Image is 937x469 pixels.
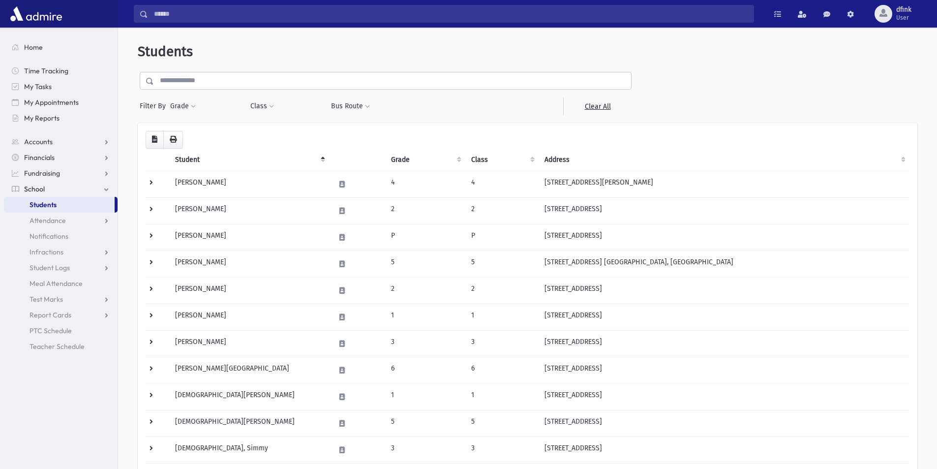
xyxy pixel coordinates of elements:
span: My Tasks [24,82,52,91]
td: [STREET_ADDRESS] [539,410,909,437]
td: 5 [385,250,465,277]
td: [PERSON_NAME] [169,277,329,304]
td: [DEMOGRAPHIC_DATA], Simmy [169,437,329,463]
span: Financials [24,153,55,162]
td: 1 [465,383,539,410]
span: PTC Schedule [30,326,72,335]
a: Meal Attendance [4,276,118,291]
a: PTC Schedule [4,323,118,339]
button: Grade [170,97,196,115]
button: Print [163,131,183,149]
td: P [385,224,465,250]
span: dfink [896,6,911,14]
button: CSV [146,131,164,149]
span: School [24,185,45,193]
th: Address: activate to sort column ascending [539,149,909,171]
a: Time Tracking [4,63,118,79]
a: Accounts [4,134,118,150]
td: 3 [385,437,465,463]
td: [DEMOGRAPHIC_DATA][PERSON_NAME] [169,383,329,410]
td: 3 [465,330,539,357]
td: 1 [385,304,465,330]
td: 5 [465,410,539,437]
a: Financials [4,150,118,165]
a: Notifications [4,228,118,244]
td: [STREET_ADDRESS] [539,197,909,224]
span: Student Logs [30,263,70,272]
span: Report Cards [30,311,71,319]
a: Student Logs [4,260,118,276]
span: Teacher Schedule [30,342,85,351]
td: [STREET_ADDRESS] [539,304,909,330]
span: Infractions [30,248,63,256]
a: Test Marks [4,291,118,307]
td: 3 [465,437,539,463]
td: 2 [465,197,539,224]
button: Class [250,97,274,115]
a: Fundraising [4,165,118,181]
span: Notifications [30,232,68,241]
td: 5 [385,410,465,437]
td: [PERSON_NAME] [169,171,329,197]
td: [DEMOGRAPHIC_DATA][PERSON_NAME] [169,410,329,437]
a: Students [4,197,115,213]
span: Filter By [140,101,170,111]
span: Students [138,43,193,60]
td: [STREET_ADDRESS] [539,383,909,410]
span: My Appointments [24,98,79,107]
a: Report Cards [4,307,118,323]
td: [STREET_ADDRESS] [GEOGRAPHIC_DATA], [GEOGRAPHIC_DATA] [539,250,909,277]
th: Class: activate to sort column ascending [465,149,539,171]
a: My Reports [4,110,118,126]
a: Teacher Schedule [4,339,118,354]
span: Home [24,43,43,52]
td: 6 [465,357,539,383]
th: Grade: activate to sort column ascending [385,149,465,171]
td: [PERSON_NAME] [169,330,329,357]
span: Attendance [30,216,66,225]
td: 3 [385,330,465,357]
span: Students [30,200,57,209]
td: [PERSON_NAME] [169,250,329,277]
td: [STREET_ADDRESS][PERSON_NAME] [539,171,909,197]
span: Accounts [24,137,53,146]
td: [PERSON_NAME] [169,304,329,330]
td: P [465,224,539,250]
td: [STREET_ADDRESS] [539,437,909,463]
td: 2 [385,277,465,304]
a: Attendance [4,213,118,228]
a: Clear All [563,97,632,115]
td: [PERSON_NAME] [169,197,329,224]
td: 5 [465,250,539,277]
a: My Tasks [4,79,118,94]
a: Infractions [4,244,118,260]
a: School [4,181,118,197]
td: [STREET_ADDRESS] [539,357,909,383]
span: My Reports [24,114,60,123]
button: Bus Route [331,97,370,115]
td: 1 [385,383,465,410]
td: [STREET_ADDRESS] [539,277,909,304]
span: Test Marks [30,295,63,304]
td: [PERSON_NAME] [169,224,329,250]
td: 2 [465,277,539,304]
input: Search [148,5,754,23]
span: Meal Attendance [30,279,83,288]
td: 1 [465,304,539,330]
span: User [896,14,911,22]
td: [STREET_ADDRESS] [539,330,909,357]
a: My Appointments [4,94,118,110]
td: 4 [385,171,465,197]
td: [PERSON_NAME][GEOGRAPHIC_DATA] [169,357,329,383]
td: 2 [385,197,465,224]
td: 6 [385,357,465,383]
span: Time Tracking [24,66,68,75]
td: 4 [465,171,539,197]
span: Fundraising [24,169,60,178]
th: Student: activate to sort column descending [169,149,329,171]
img: AdmirePro [8,4,64,24]
a: Home [4,39,118,55]
td: [STREET_ADDRESS] [539,224,909,250]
